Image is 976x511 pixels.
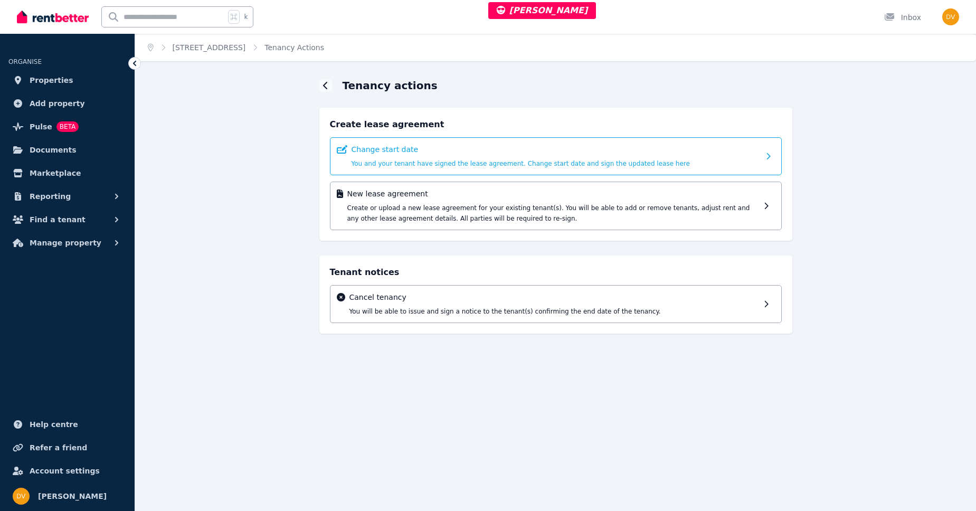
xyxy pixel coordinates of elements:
[13,488,30,505] img: Dinesh Vaidhya
[244,13,248,21] span: k
[56,121,79,132] span: BETA
[8,232,126,253] button: Manage property
[8,460,126,481] a: Account settings
[30,120,52,133] span: Pulse
[352,160,690,167] span: You and your tenant have signed the lease agreement. Change start date and sign the updated lease...
[942,8,959,25] img: Dinesh Vaidhya
[8,209,126,230] button: Find a tenant
[8,58,42,65] span: ORGANISE
[884,12,921,23] div: Inbox
[8,70,126,91] a: Properties
[8,93,126,114] a: Add property
[30,236,101,249] span: Manage property
[38,490,107,503] span: [PERSON_NAME]
[30,97,85,110] span: Add property
[349,308,661,315] span: You will be able to issue and sign a notice to the tenant(s) confirming the end date of the tenancy.
[30,465,100,477] span: Account settings
[8,163,126,184] a: Marketplace
[8,437,126,458] a: Refer a friend
[330,118,782,131] h4: Create lease agreement
[173,43,246,52] a: [STREET_ADDRESS]
[8,414,126,435] a: Help centre
[264,42,324,53] span: Tenancy Actions
[347,204,750,222] span: Create or upload a new lease agreement for your existing tenant(s). You will be able to add or re...
[30,418,78,431] span: Help centre
[30,167,81,179] span: Marketplace
[30,441,87,454] span: Refer a friend
[349,292,760,302] p: Cancel tenancy
[17,9,89,25] img: RentBetter
[30,190,71,203] span: Reporting
[8,116,126,137] a: PulseBETA
[347,188,760,199] p: New lease agreement
[8,186,126,207] button: Reporting
[330,266,782,279] h4: Tenant notices
[8,139,126,160] a: Documents
[497,5,588,15] span: [PERSON_NAME]
[30,213,86,226] span: Find a tenant
[352,144,760,155] p: Change start date
[135,34,337,61] nav: Breadcrumb
[343,78,438,93] h1: Tenancy actions
[30,144,77,156] span: Documents
[30,74,73,87] span: Properties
